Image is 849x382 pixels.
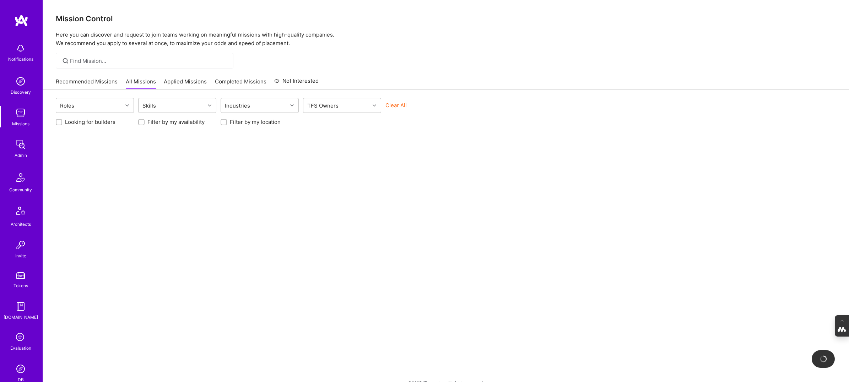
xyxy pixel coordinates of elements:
[70,57,228,65] input: Find Mission...
[4,313,38,321] div: [DOMAIN_NAME]
[14,14,28,27] img: logo
[13,282,28,289] div: Tokens
[305,100,340,111] div: TFS Owners
[16,272,25,279] img: tokens
[11,88,31,96] div: Discovery
[125,104,129,107] i: icon Chevron
[13,74,28,88] img: discovery
[223,100,252,111] div: Industries
[13,137,28,152] img: admin teamwork
[13,106,28,120] img: teamwork
[164,78,207,89] a: Applied Missions
[126,78,156,89] a: All Missions
[13,238,28,252] img: Invite
[385,102,407,109] button: Clear All
[147,118,205,126] label: Filter by my availability
[8,55,33,63] div: Notifications
[58,100,76,111] div: Roles
[230,118,281,126] label: Filter by my location
[9,186,32,193] div: Community
[12,203,29,220] img: Architects
[208,104,211,107] i: icon Chevron
[15,252,26,260] div: Invite
[56,31,836,48] p: Here you can discover and request to join teams working on meaningful missions with high-quality ...
[61,57,70,65] i: icon SearchGrey
[65,118,115,126] label: Looking for builders
[13,362,28,376] img: Admin Search
[56,14,836,23] h3: Mission Control
[12,169,29,186] img: Community
[12,120,29,127] div: Missions
[13,299,28,313] img: guide book
[290,104,294,107] i: icon Chevron
[56,78,118,89] a: Recommended Missions
[15,152,27,159] div: Admin
[820,355,827,363] img: loading
[10,344,31,352] div: Evaluation
[141,100,158,111] div: Skills
[373,104,376,107] i: icon Chevron
[274,77,319,89] a: Not Interested
[13,41,28,55] img: bell
[215,78,266,89] a: Completed Missions
[14,331,27,344] i: icon SelectionTeam
[11,220,31,228] div: Architects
